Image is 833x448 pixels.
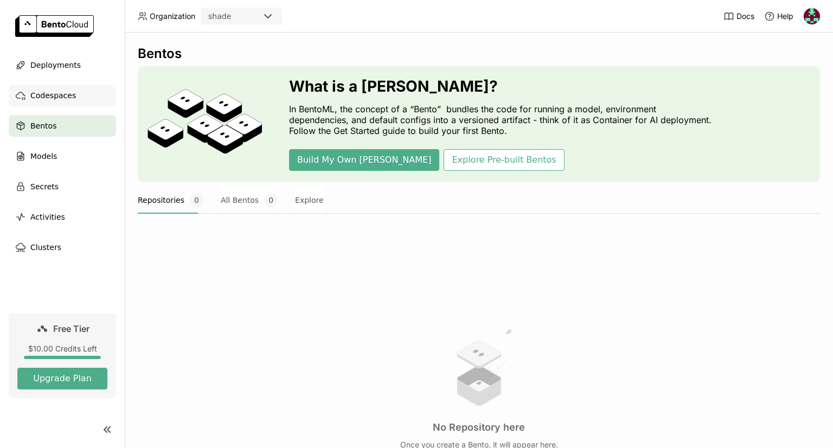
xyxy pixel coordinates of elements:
[444,149,564,171] button: Explore Pre-built Bentos
[190,193,203,207] span: 0
[221,187,278,214] button: All Bentos
[764,11,793,22] div: Help
[295,187,324,214] button: Explore
[232,11,233,22] input: Selected shade.
[53,323,89,334] span: Free Tier
[30,89,76,102] span: Codespaces
[9,206,116,228] a: Activities
[736,11,754,21] span: Docs
[723,11,754,22] a: Docs
[289,149,439,171] button: Build My Own [PERSON_NAME]
[30,150,57,163] span: Models
[30,180,59,193] span: Secrets
[138,187,203,214] button: Repositories
[289,78,717,95] h3: What is a [PERSON_NAME]?
[30,119,56,132] span: Bentos
[17,344,107,354] div: $10.00 Credits Left
[30,241,61,254] span: Clusters
[150,11,195,21] span: Organization
[9,313,116,398] a: Free Tier$10.00 Credits LeftUpgrade Plan
[30,59,81,72] span: Deployments
[30,210,65,223] span: Activities
[9,176,116,197] a: Secrets
[9,236,116,258] a: Clusters
[9,145,116,167] a: Models
[146,88,263,160] img: cover onboarding
[804,8,820,24] img: Shadow walker
[138,46,820,62] div: Bentos
[208,11,231,22] div: shade
[17,368,107,389] button: Upgrade Plan
[9,85,116,106] a: Codespaces
[9,115,116,137] a: Bentos
[433,421,525,433] h3: No Repository here
[289,104,717,136] p: In BentoML, the concept of a “Bento” bundles the code for running a model, environment dependenci...
[15,15,94,37] img: logo
[9,54,116,76] a: Deployments
[438,327,520,408] img: no results
[264,193,278,207] span: 0
[777,11,793,21] span: Help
